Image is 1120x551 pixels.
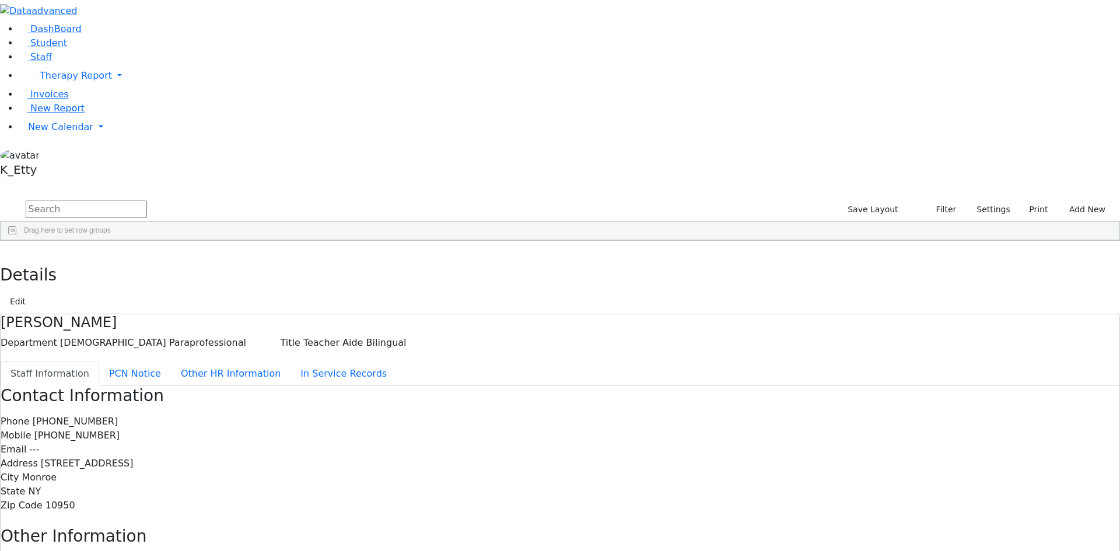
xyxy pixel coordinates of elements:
[28,121,93,132] span: New Calendar
[33,416,118,427] span: [PHONE_NUMBER]
[1,527,1119,546] h3: Other Information
[1058,201,1111,219] button: Add New
[290,362,397,386] button: In Service Records
[30,37,67,48] span: Student
[41,458,134,469] span: [STREET_ADDRESS]
[842,201,903,219] button: Save Layout
[30,103,85,114] span: New Report
[30,23,82,34] span: DashBoard
[60,337,246,348] span: [DEMOGRAPHIC_DATA] Paraprofessional
[281,336,300,350] label: Title
[1,314,1119,331] h4: [PERSON_NAME]
[30,89,69,100] span: Invoices
[19,23,82,34] a: DashBoard
[99,362,171,386] button: PCN Notice
[19,115,1120,139] a: New Calendar
[1,457,38,471] label: Address
[171,362,290,386] button: Other HR Information
[921,201,962,219] button: Filter
[1,362,99,386] button: Staff Information
[40,70,112,81] span: Therapy Report
[1,485,25,499] label: State
[19,89,69,100] a: Invoices
[34,430,120,441] span: [PHONE_NUMBER]
[303,337,407,348] span: Teacher Aide Bilingual
[1,443,26,457] label: Email
[30,51,52,62] span: Staff
[19,103,85,114] a: New Report
[19,37,67,48] a: Student
[28,486,41,497] span: NY
[1,429,31,443] label: Mobile
[19,64,1120,87] a: Therapy Report
[1,336,57,350] label: Department
[961,201,1015,219] button: Settings
[24,226,111,234] span: Drag here to set row groups
[26,201,147,218] input: Search
[1,386,1119,406] h3: Contact Information
[5,293,31,311] button: Edit
[22,472,57,483] span: Monroe
[1,415,30,429] label: Phone
[1016,201,1053,219] button: Print
[1,471,19,485] label: City
[29,444,39,455] span: ---
[45,500,75,511] span: 10950
[1,499,43,513] label: Zip Code
[19,51,52,62] a: Staff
